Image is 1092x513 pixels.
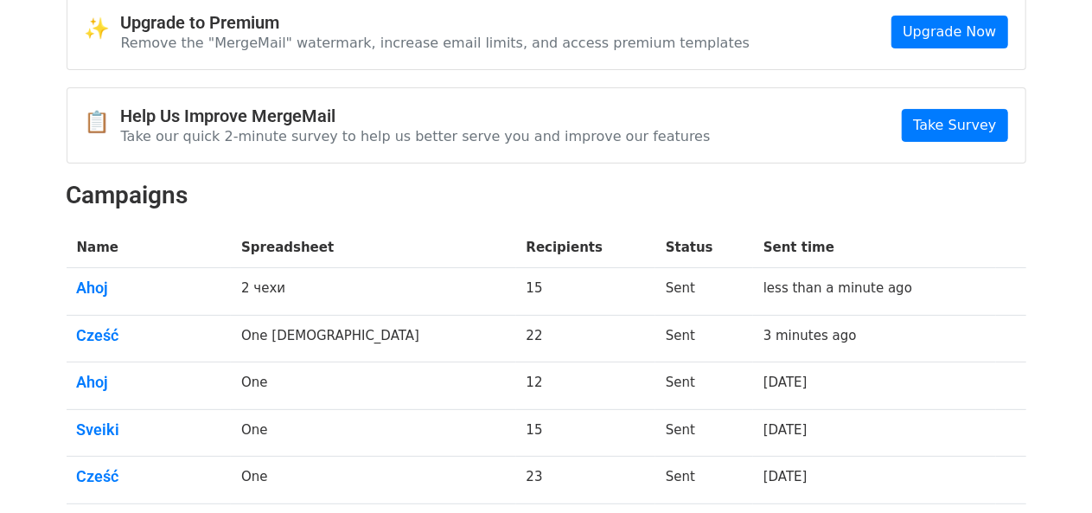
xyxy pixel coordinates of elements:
a: [DATE] [763,469,808,484]
th: Status [655,228,753,268]
a: Cześć [77,326,221,345]
th: Recipients [516,228,655,268]
td: One [231,409,515,457]
td: Sent [655,409,753,457]
a: Upgrade Now [891,16,1007,48]
td: Sent [655,457,753,504]
td: One [231,457,515,504]
a: Cześć [77,467,221,486]
a: Ahoj [77,279,221,298]
td: One [DEMOGRAPHIC_DATA] [231,315,515,362]
td: One [231,362,515,410]
th: Name [67,228,232,268]
td: 22 [516,315,655,362]
a: [DATE] [763,422,808,438]
td: 23 [516,457,655,504]
h4: Upgrade to Premium [121,12,750,33]
td: Sent [655,362,753,410]
a: [DATE] [763,375,808,390]
a: Ahoj [77,373,221,392]
td: 15 [516,409,655,457]
td: Sent [655,268,753,316]
span: 📋 [85,110,121,135]
a: Take Survey [902,109,1007,142]
td: 2 чехи [231,268,515,316]
td: 15 [516,268,655,316]
h2: Campaigns [67,181,1026,210]
p: Take our quick 2-minute survey to help us better serve you and improve our features [121,127,711,145]
a: 3 minutes ago [763,328,857,343]
a: less than a minute ago [763,280,912,296]
p: Remove the "MergeMail" watermark, increase email limits, and access premium templates [121,34,750,52]
h4: Help Us Improve MergeMail [121,106,711,126]
a: Sveiki [77,420,221,439]
td: 12 [516,362,655,410]
th: Spreadsheet [231,228,515,268]
th: Sent time [753,228,996,268]
span: ✨ [85,16,121,42]
td: Sent [655,315,753,362]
